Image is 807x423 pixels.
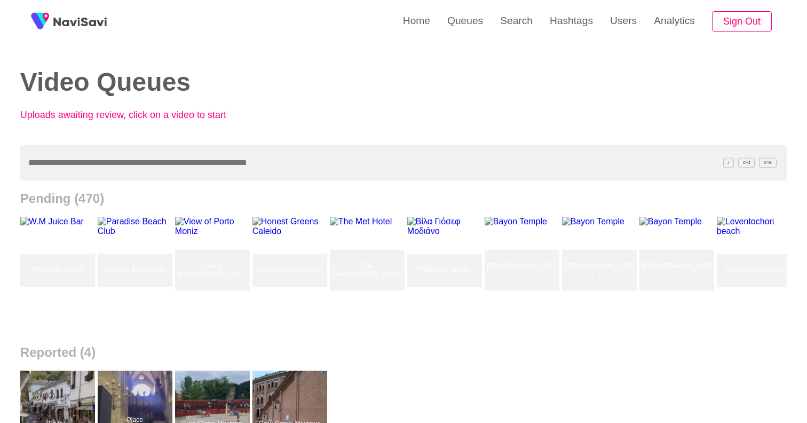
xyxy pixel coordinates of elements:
[20,217,98,324] a: [PERSON_NAME]W.M Juice Bar
[712,11,772,32] button: Sign Out
[485,217,562,324] a: [DEMOGRAPHIC_DATA]Bayon Temple
[98,217,175,324] a: Paradise Beach ClubParadise Beach Club
[407,217,485,324] a: [PERSON_NAME]Βίλα Γιόσεφ Μοδιάνο
[639,217,717,324] a: [DEMOGRAPHIC_DATA]Bayon Temple
[20,345,787,360] h2: Reported (4)
[20,68,387,97] h2: Video Queues
[717,217,794,324] a: Leventochori beachLeventochori beach
[20,109,255,121] p: Uploads awaiting review, click on a video to start
[738,158,755,168] span: C^J
[27,8,53,35] img: fireSpot
[759,158,777,168] span: C^K
[53,16,107,27] img: fireSpot
[330,217,407,324] a: The [GEOGRAPHIC_DATA]The Met Hotel
[252,217,330,324] a: Honest Greens CaleidoHonest Greens Caleido
[175,217,252,324] a: View of [GEOGRAPHIC_DATA][PERSON_NAME]View of Porto Moniz
[562,217,639,324] a: [DEMOGRAPHIC_DATA]Bayon Temple
[723,158,734,168] span: /
[20,191,787,206] h2: Pending (470)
